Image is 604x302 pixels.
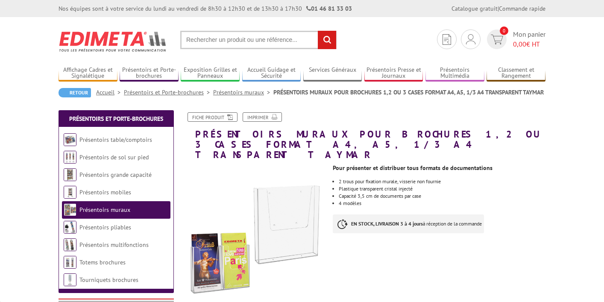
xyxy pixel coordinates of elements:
img: devis rapide [466,34,475,44]
strong: Pour présenter et distribuer tous formats de documentations [333,164,493,172]
span: 0,00 [513,40,526,48]
a: Présentoirs pliables [79,223,131,231]
a: Présentoirs muraux [79,206,130,214]
a: Services Généraux [303,66,362,80]
input: rechercher [318,31,336,49]
li: 4 modèles [339,201,545,206]
img: Présentoirs muraux [64,203,76,216]
a: Exposition Grilles et Panneaux [181,66,240,80]
a: Présentoirs muraux [213,88,273,96]
img: Edimeta [59,26,167,57]
a: Catalogue gratuit [452,5,498,12]
img: Présentoirs pliables [64,221,76,234]
img: Tourniquets brochures [64,273,76,286]
a: Présentoirs Presse et Journaux [364,66,423,80]
a: Classement et Rangement [487,66,545,80]
h1: PRÉSENTOIRS MURAUX POUR BROCHURES 1,2 OU 3 CASES FORMAT A4, A5, 1/3 A4 TRANSPARENT TAYMAR [176,112,552,160]
img: devis rapide [443,34,451,45]
a: Présentoirs de sol sur pied [79,153,149,161]
a: Totems brochures [79,258,126,266]
img: Présentoirs mobiles [64,186,76,199]
span: € HT [513,39,545,49]
li: Capacité 3,5 cm de documents par case [339,194,545,199]
a: Imprimer [243,112,282,122]
div: | [452,4,545,13]
a: Présentoirs et Porte-brochures [69,115,163,123]
img: Totems brochures [64,256,76,269]
span: 0 [500,26,508,35]
a: Accueil Guidage et Sécurité [242,66,301,80]
a: Tourniquets brochures [79,276,138,284]
a: Retour [59,88,91,97]
img: Présentoirs grande capacité [64,168,76,181]
a: Présentoirs table/comptoirs [79,136,152,144]
img: devis rapide [491,35,503,44]
div: Nos équipes sont à votre service du lundi au vendredi de 8h30 à 12h30 et de 13h30 à 17h30 [59,4,352,13]
a: Présentoirs grande capacité [79,171,152,179]
a: Présentoirs multifonctions [79,241,149,249]
a: Présentoirs Multimédia [425,66,484,80]
a: Affichage Cadres et Signalétique [59,66,117,80]
li: PRÉSENTOIRS MURAUX POUR BROCHURES 1,2 OU 3 CASES FORMAT A4, A5, 1/3 A4 TRANSPARENT TAYMAR [273,88,544,97]
a: Accueil [96,88,124,96]
a: Présentoirs et Porte-brochures [124,88,213,96]
img: Présentoirs multifonctions [64,238,76,251]
a: Commande rapide [499,5,545,12]
input: Rechercher un produit ou une référence... [180,31,337,49]
a: Présentoirs mobiles [79,188,131,196]
a: Fiche produit [188,112,237,122]
span: Mon panier [513,29,545,49]
li: Plastique transparent cristal injecté [339,186,545,191]
a: Présentoirs et Porte-brochures [120,66,179,80]
p: à réception de la commande [333,214,484,233]
strong: EN STOCK, LIVRAISON 3 à 4 jours [351,220,423,227]
img: Présentoirs table/comptoirs [64,133,76,146]
strong: 01 46 81 33 03 [306,5,352,12]
a: devis rapide 0 Mon panier 0,00€ HT [485,29,545,49]
li: 2 trous pour fixation murale, visserie non fournie [339,179,545,184]
img: Présentoirs de sol sur pied [64,151,76,164]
